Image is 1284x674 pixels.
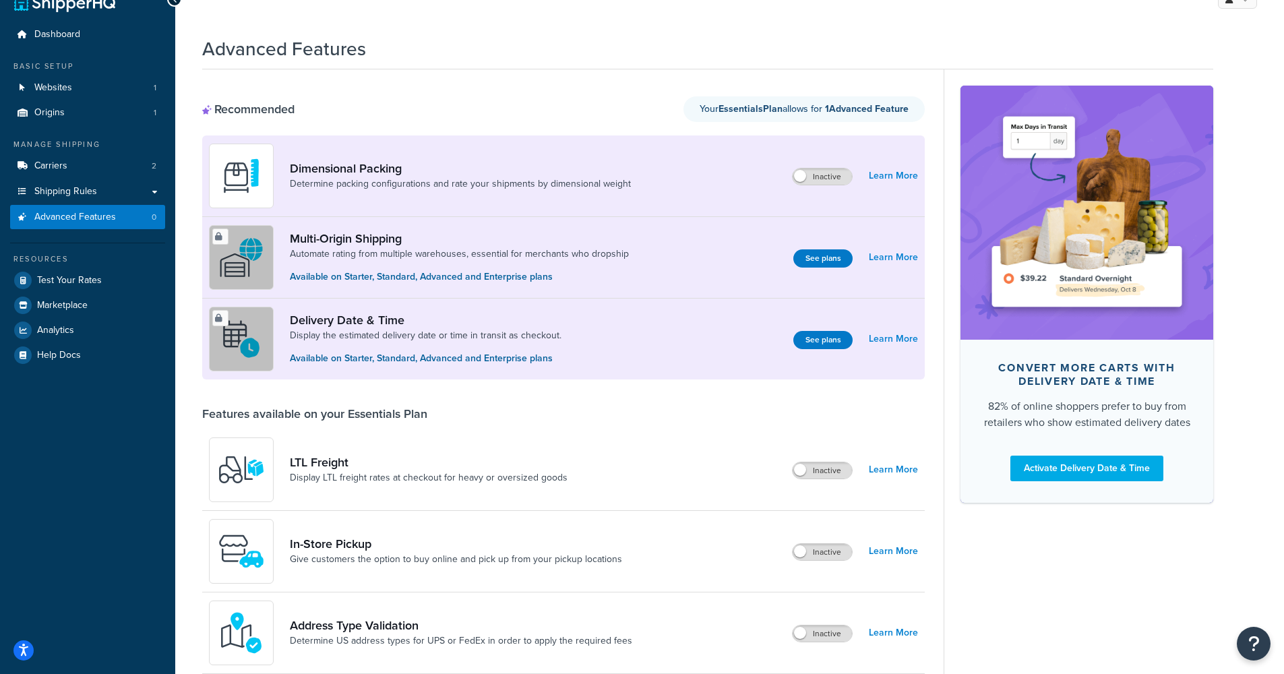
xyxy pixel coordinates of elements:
[869,248,918,267] a: Learn More
[218,152,265,200] img: DTVBYsAAAAAASUVORK5CYII=
[202,102,295,117] div: Recommended
[869,166,918,185] a: Learn More
[34,107,65,119] span: Origins
[10,268,165,293] a: Test Your Rates
[869,330,918,348] a: Learn More
[10,100,165,125] li: Origins
[10,343,165,367] a: Help Docs
[10,205,165,230] li: Advanced Features
[154,82,156,94] span: 1
[869,542,918,561] a: Learn More
[290,231,629,246] a: Multi-Origin Shipping
[37,300,88,311] span: Marketplace
[290,329,561,342] a: Display the estimated delivery date or time in transit as checkout.
[10,139,165,150] div: Manage Shipping
[37,325,74,336] span: Analytics
[290,471,568,485] a: Display LTL freight rates at checkout for heavy or oversized goods
[10,253,165,265] div: Resources
[982,398,1192,431] div: 82% of online shoppers prefer to buy from retailers who show estimated delivery dates
[793,462,852,479] label: Inactive
[10,75,165,100] li: Websites
[1010,456,1163,481] a: Activate Delivery Date & Time
[981,106,1193,319] img: feature-image-ddt-36eae7f7280da8017bfb280eaccd9c446f90b1fe08728e4019434db127062ab4.png
[10,154,165,179] a: Carriers2
[793,249,853,268] button: See plans
[10,179,165,204] a: Shipping Rules
[10,293,165,317] a: Marketplace
[290,634,632,648] a: Determine US address types for UPS or FedEx in order to apply the required fees
[152,160,156,172] span: 2
[10,61,165,72] div: Basic Setup
[290,351,561,366] p: Available on Starter, Standard, Advanced and Enterprise plans
[290,270,629,284] p: Available on Starter, Standard, Advanced and Enterprise plans
[10,75,165,100] a: Websites1
[290,177,631,191] a: Determine packing configurations and rate your shipments by dimensional weight
[218,528,265,575] img: wfgcfpwTIucLEAAAAASUVORK5CYII=
[202,406,427,421] div: Features available on your Essentials Plan
[290,313,561,328] a: Delivery Date & Time
[793,168,852,185] label: Inactive
[290,618,632,633] a: Address Type Validation
[869,460,918,479] a: Learn More
[290,247,629,261] a: Automate rating from multiple warehouses, essential for merchants who dropship
[982,361,1192,388] div: Convert more carts with delivery date & time
[10,22,165,47] a: Dashboard
[290,553,622,566] a: Give customers the option to buy online and pick up from your pickup locations
[34,212,116,223] span: Advanced Features
[37,350,81,361] span: Help Docs
[202,36,366,62] h1: Advanced Features
[1237,627,1271,661] button: Open Resource Center
[10,100,165,125] a: Origins1
[152,212,156,223] span: 0
[10,318,165,342] a: Analytics
[290,161,631,176] a: Dimensional Packing
[793,544,852,560] label: Inactive
[869,623,918,642] a: Learn More
[218,609,265,656] img: kIG8fy0lQAAAABJRU5ErkJggg==
[825,102,909,116] strong: 1 Advanced Feature
[34,82,72,94] span: Websites
[793,625,852,642] label: Inactive
[290,455,568,470] a: LTL Freight
[37,275,102,286] span: Test Your Rates
[218,446,265,493] img: y79ZsPf0fXUFUhFXDzUgf+ktZg5F2+ohG75+v3d2s1D9TjoU8PiyCIluIjV41seZevKCRuEjTPPOKHJsQcmKCXGdfprl3L4q7...
[34,29,80,40] span: Dashboard
[719,102,783,116] strong: Essentials Plan
[290,537,622,551] a: In-Store Pickup
[34,186,97,197] span: Shipping Rules
[700,102,825,116] span: Your allows for
[793,331,853,349] button: See plans
[10,205,165,230] a: Advanced Features0
[154,107,156,119] span: 1
[10,154,165,179] li: Carriers
[34,160,67,172] span: Carriers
